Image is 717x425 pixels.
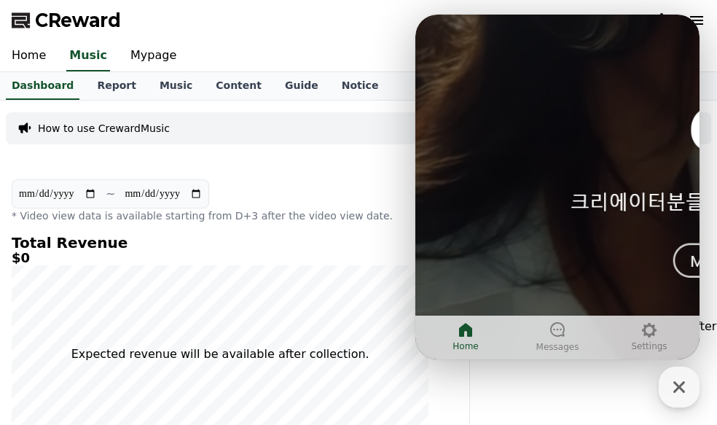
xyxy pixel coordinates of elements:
a: Music [148,72,204,100]
p: * Video view data is available starting from D+3 after the video view date. [12,208,428,223]
a: Report [85,72,148,100]
a: Mypage [119,41,188,71]
a: Music [66,41,110,71]
h4: Total Revenue [12,235,428,251]
a: Guide [273,72,330,100]
a: Notice [330,72,391,100]
a: CReward [12,9,121,32]
a: How to use CrewardMusic [38,121,170,136]
span: CReward [35,9,121,32]
p: ~ [106,185,115,203]
h5: $0 [12,251,428,265]
iframe: Channel chat [415,15,700,359]
p: Expected revenue will be available after collection. [71,346,369,363]
a: Content [204,72,273,100]
a: Dashboard [6,72,79,100]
